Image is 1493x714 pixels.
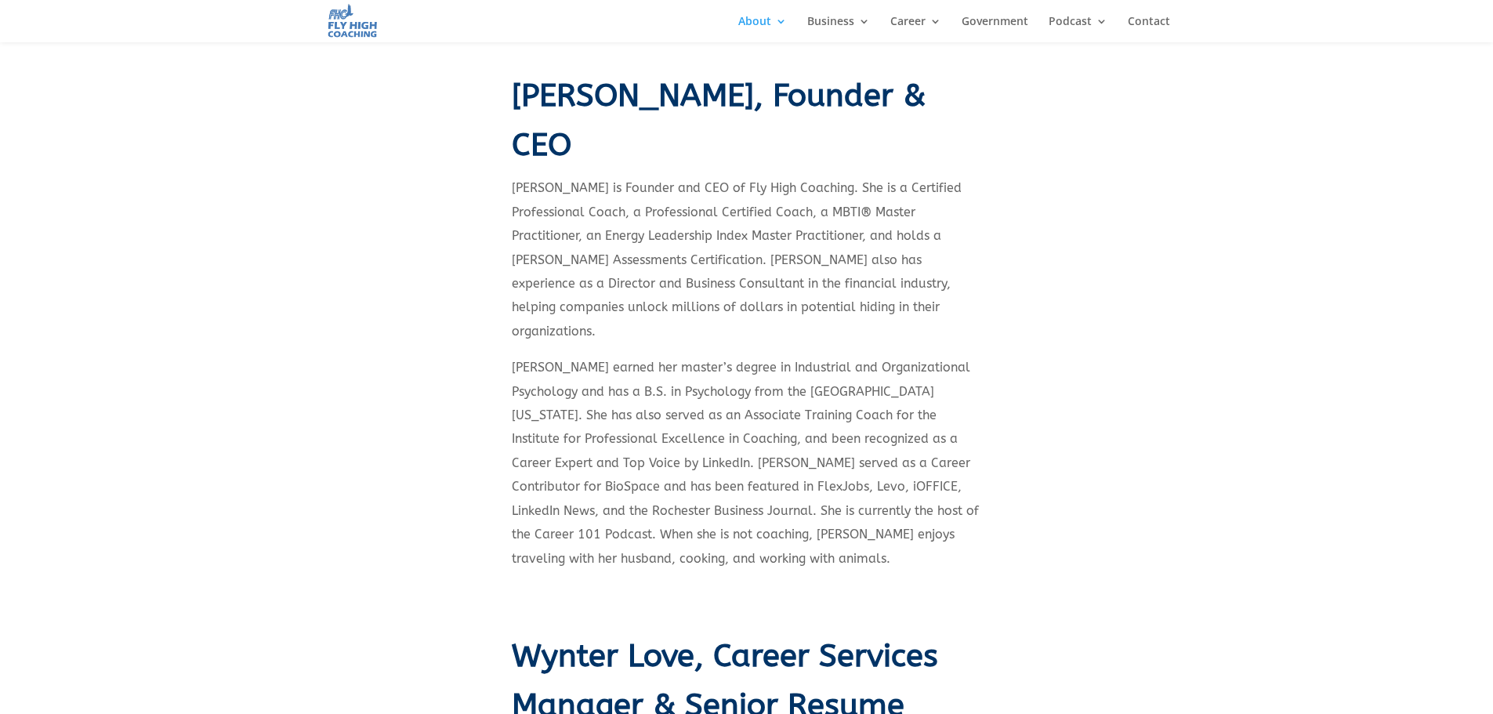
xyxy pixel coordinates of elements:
a: Business [807,16,870,42]
a: Podcast [1049,16,1107,42]
p: [PERSON_NAME] is Founder and CEO of Fly High Coaching. She is a Certified Professional Coach, a P... [512,176,982,356]
span: [PERSON_NAME], Founder & CEO [512,77,926,163]
p: [PERSON_NAME] earned her master’s degree in Industrial and Organizational Psychology and has a B.... [512,356,982,583]
a: Government [962,16,1028,42]
a: About [738,16,787,42]
img: Fly High Coaching [327,3,379,38]
a: Contact [1128,16,1170,42]
a: Career [890,16,941,42]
